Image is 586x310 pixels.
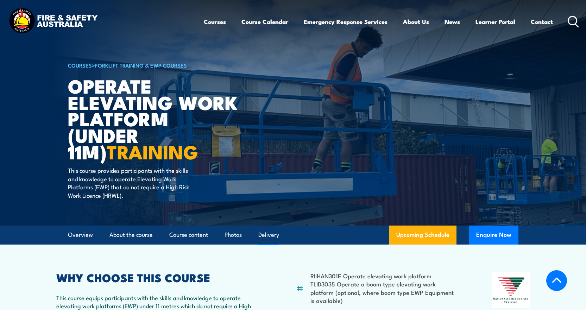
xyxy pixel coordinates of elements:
[68,77,242,160] h1: Operate Elevating Work Platform (under 11m)
[68,61,92,69] a: COURSES
[204,12,226,31] a: Courses
[241,12,288,31] a: Course Calendar
[107,137,198,166] strong: TRAINING
[310,272,458,280] li: RIIHAN301E Operate elevating work platform
[475,12,515,31] a: Learner Portal
[403,12,429,31] a: About Us
[389,226,456,245] a: Upcoming Schedule
[169,226,208,244] a: Course content
[56,272,262,282] h2: WHY CHOOSE THIS COURSE
[531,12,553,31] a: Contact
[225,226,242,244] a: Photos
[469,226,518,245] button: Enquire Now
[68,61,242,69] h6: >
[109,226,153,244] a: About the course
[492,272,530,308] img: Nationally Recognised Training logo.
[445,12,460,31] a: News
[258,226,279,244] a: Delivery
[95,61,187,69] a: Forklift Training & EWP Courses
[68,226,93,244] a: Overview
[68,166,196,199] p: This course provides participants with the skills and knowledge to operate Elevating Work Platfor...
[310,280,458,304] li: TLID3035 Operate a boom type elevating work platform (optional, where boom type EWP Equipment is ...
[304,12,387,31] a: Emergency Response Services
